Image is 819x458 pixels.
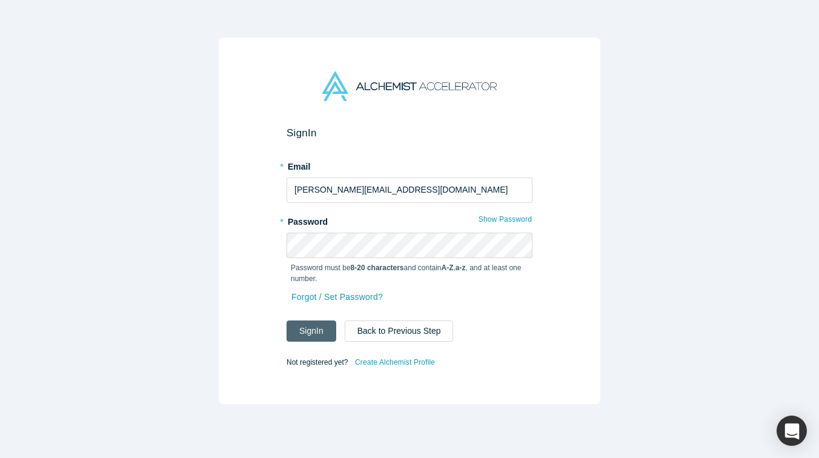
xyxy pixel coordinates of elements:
span: Not registered yet? [287,357,348,366]
label: Password [287,211,532,228]
button: SignIn [287,320,336,342]
a: Create Alchemist Profile [354,354,436,370]
strong: a-z [456,264,466,272]
a: Forgot / Set Password? [291,287,383,308]
button: Back to Previous Step [345,320,454,342]
h2: Sign In [287,127,532,139]
strong: 8-20 characters [351,264,404,272]
img: Alchemist Accelerator Logo [322,71,497,101]
label: Email [287,156,532,173]
strong: A-Z [442,264,454,272]
p: Password must be and contain , , and at least one number. [291,262,528,284]
button: Show Password [478,211,532,227]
